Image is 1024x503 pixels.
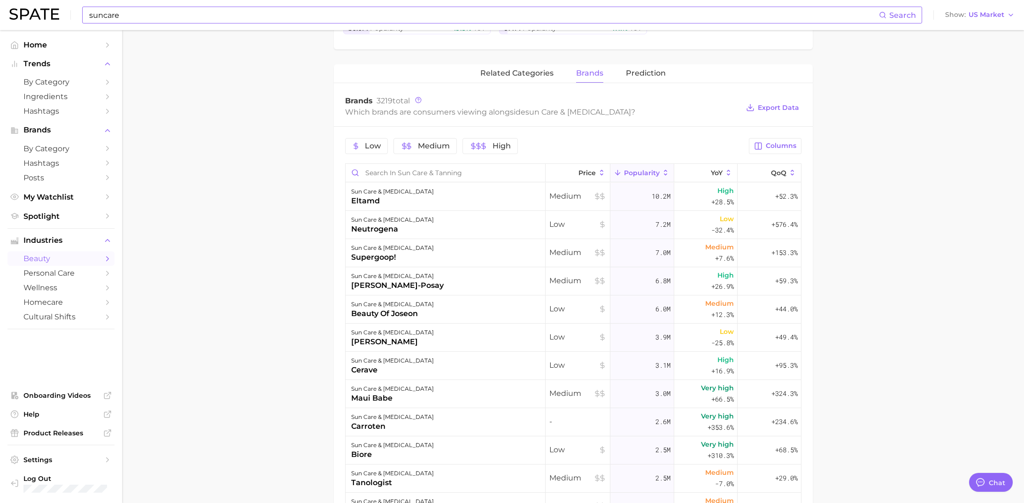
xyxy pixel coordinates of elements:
span: Product Releases [23,429,99,437]
span: Low [720,213,734,224]
a: wellness [8,280,115,295]
span: 2.6m [655,416,670,427]
span: Help [23,410,99,418]
button: YoY [674,164,738,182]
span: Hashtags [23,159,99,168]
button: sun care & [MEDICAL_DATA][PERSON_NAME]Low3.9mLow-25.8%+49.4% [346,324,801,352]
div: sun care & [MEDICAL_DATA] [351,186,434,197]
span: +28.5% [711,196,734,208]
span: My Watchlist [23,193,99,201]
span: Brands [23,126,99,134]
a: Onboarding Videos [8,388,115,402]
span: Low [549,360,606,371]
a: My Watchlist [8,190,115,204]
div: sun care & [MEDICAL_DATA] [351,440,434,451]
div: cerave [351,364,434,376]
button: Trends [8,57,115,71]
span: 9.4m [504,24,521,32]
span: QoQ [771,169,786,177]
button: sun care & [MEDICAL_DATA]maui babeMedium3.0mVery high+66.5%+324.3% [346,380,801,408]
span: High [717,354,734,365]
button: Brands [8,123,115,137]
span: Industries [23,236,99,245]
button: sun care & [MEDICAL_DATA]eltamdMedium10.2mHigh+28.5%+52.3% [346,183,801,211]
span: 3.9m [655,332,670,343]
span: -25.8% [711,337,734,348]
span: Medium [549,472,606,484]
span: +52.3% [775,191,798,202]
div: tanologist [351,477,434,488]
div: sun care & [MEDICAL_DATA] [351,468,434,479]
div: sun care & [MEDICAL_DATA] [351,271,444,282]
span: +95.3% [775,360,798,371]
span: +7.6% [715,253,734,264]
a: by Category [8,75,115,89]
a: Posts [8,170,115,185]
span: personal care [23,269,99,278]
div: maui babe [351,393,434,404]
button: Popularity [610,164,674,182]
button: sun care & [MEDICAL_DATA]beauty of joseonLow6.0mMedium+12.3%+44.0% [346,295,801,324]
a: personal care [8,266,115,280]
button: Columns [749,138,801,154]
span: Medium [549,388,606,399]
span: 3.1m [655,360,670,371]
span: Log Out [23,474,125,483]
span: Low [549,332,606,343]
div: [PERSON_NAME]-posay [351,280,444,291]
span: Export Data [758,104,799,112]
div: supergoop! [351,252,434,263]
span: -7.0% [715,478,734,489]
span: Ingredients [23,92,99,101]
span: YoY [473,24,485,32]
span: Home [23,40,99,49]
button: sun care & [MEDICAL_DATA]carroten-2.6mVery high+353.6%+234.6% [346,408,801,436]
span: +59.3% [775,275,798,286]
a: beauty [8,251,115,266]
a: cultural shifts [8,310,115,324]
input: Search here for a brand, industry, or ingredient [88,7,879,23]
span: Show [945,12,966,17]
button: sun care & [MEDICAL_DATA]ceraveLow3.1mHigh+16.9%+95.3% [346,352,801,380]
div: sun care & [MEDICAL_DATA] [351,355,434,366]
div: sun care & [MEDICAL_DATA] [351,327,434,338]
span: Price [578,169,596,177]
span: US Market [969,12,1004,17]
span: Search [889,11,916,20]
span: -32.4% [711,224,734,236]
button: ShowUS Market [943,9,1017,21]
span: Medium [705,241,734,253]
span: 2.5m [655,444,670,456]
span: Very high [701,410,734,422]
span: by Category [23,77,99,86]
span: Popularity [624,169,660,177]
span: 10.2m [652,191,670,202]
span: +29.0% [775,472,798,484]
div: eltamd [351,195,434,207]
span: +26.9% [711,281,734,292]
span: Medium [418,142,450,150]
a: Spotlight [8,209,115,224]
span: +68.5% [775,444,798,456]
span: Low [365,142,381,150]
span: High [493,142,511,150]
span: homecare [23,298,99,307]
img: SPATE [9,8,59,20]
span: Trends [23,60,99,68]
span: Posts [23,173,99,182]
div: sun care & [MEDICAL_DATA] [351,383,434,395]
span: Low [549,219,606,230]
button: sun care & [MEDICAL_DATA]neutrogenaLow7.2mLow-32.4%+576.4% [346,211,801,239]
a: Ingredients [8,89,115,104]
span: related categories [480,69,554,77]
span: YoY [630,24,642,32]
a: Home [8,38,115,52]
span: Brands [345,96,373,105]
span: +44.0% [775,303,798,315]
span: Medium [549,247,606,258]
button: Export Data [744,101,801,114]
span: Medium [705,298,734,309]
span: 6.0m [655,303,670,315]
div: neutrogena [351,224,434,235]
div: [PERSON_NAME] [351,336,434,348]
